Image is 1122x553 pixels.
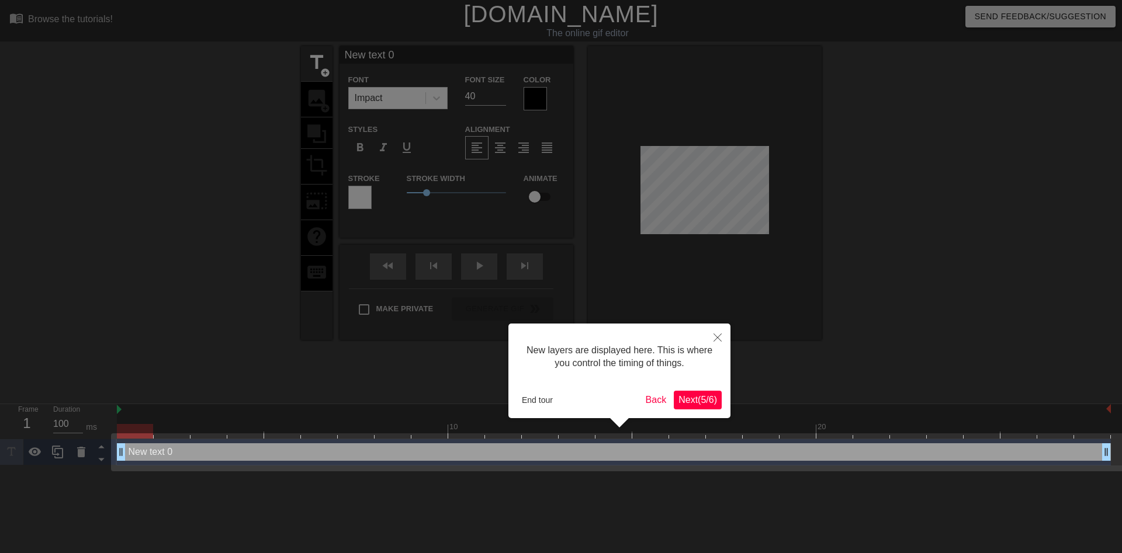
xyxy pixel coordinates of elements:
button: End tour [517,391,557,409]
button: Back [641,391,671,409]
span: Next ( 5 / 6 ) [678,395,717,405]
button: Close [705,324,730,350]
button: Next [674,391,722,409]
div: New layers are displayed here. This is where you control the timing of things. [517,332,722,382]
